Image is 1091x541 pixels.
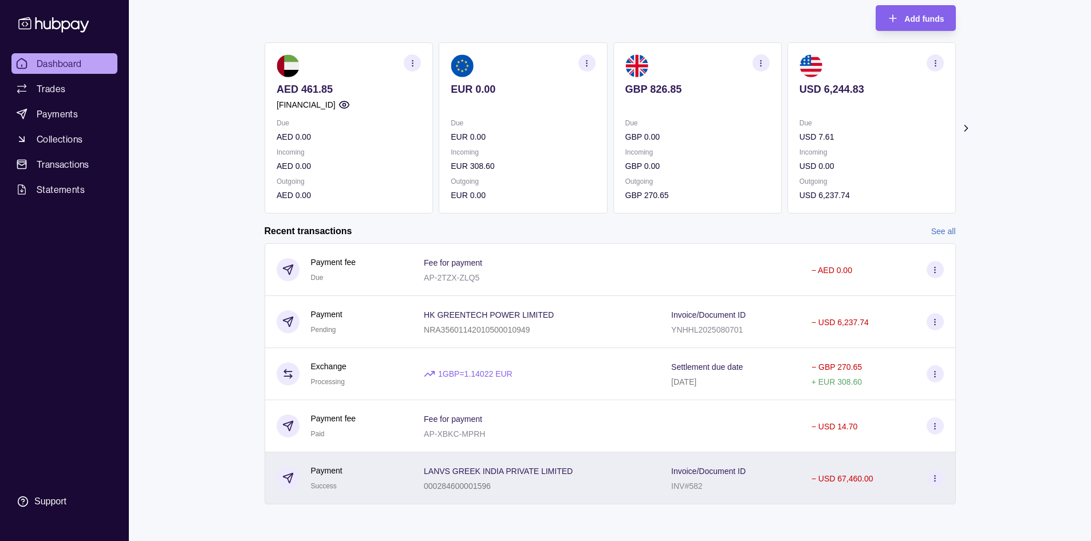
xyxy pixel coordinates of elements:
[311,464,342,477] p: Payment
[812,362,862,372] p: − GBP 270.65
[37,82,65,96] span: Trades
[625,83,769,96] p: GBP 826.85
[671,467,746,476] p: Invoice/Document ID
[311,326,336,334] span: Pending
[625,160,769,172] p: GBP 0.00
[277,175,421,188] p: Outgoing
[277,117,421,129] p: Due
[37,183,85,196] span: Statements
[625,117,769,129] p: Due
[424,414,482,424] p: Fee for payment
[11,179,117,200] a: Statements
[451,175,595,188] p: Outgoing
[451,83,595,96] p: EUR 0.00
[277,189,421,202] p: AED 0.00
[11,489,117,514] a: Support
[799,146,943,159] p: Incoming
[812,318,869,327] p: − USD 6,237.74
[424,481,491,491] p: 000284600001596
[277,146,421,159] p: Incoming
[424,273,479,282] p: AP-2TZX-ZLQ5
[625,146,769,159] p: Incoming
[812,474,873,483] p: − USD 67,460.00
[625,54,648,77] img: gb
[311,308,342,321] p: Payment
[799,189,943,202] p: USD 6,237.74
[11,104,117,124] a: Payments
[311,378,345,386] span: Processing
[424,467,573,476] p: LANVS GREEK INDIA PRIVATE LIMITED
[424,325,530,334] p: NRA35601142010500010949
[671,325,743,334] p: YNHHL2025080701
[931,225,956,238] a: See all
[424,310,554,319] p: HK GREENTECH POWER LIMITED
[799,175,943,188] p: Outgoing
[265,225,352,238] h2: Recent transactions
[311,256,356,268] p: Payment fee
[451,160,595,172] p: EUR 308.60
[438,368,513,380] p: 1 GBP = 1.14022 EUR
[277,160,421,172] p: AED 0.00
[311,412,356,425] p: Payment fee
[34,495,66,508] div: Support
[904,14,944,23] span: Add funds
[451,146,595,159] p: Incoming
[424,429,485,439] p: AP-XBKC-MPRH
[812,377,862,386] p: + EUR 308.60
[311,274,324,282] span: Due
[799,131,943,143] p: USD 7.61
[277,98,336,111] p: [FINANCIAL_ID]
[671,362,743,372] p: Settlement due date
[11,53,117,74] a: Dashboard
[799,160,943,172] p: USD 0.00
[11,78,117,99] a: Trades
[311,430,325,438] span: Paid
[799,117,943,129] p: Due
[277,54,300,77] img: ae
[277,131,421,143] p: AED 0.00
[671,377,696,386] p: [DATE]
[671,310,746,319] p: Invoice/Document ID
[812,266,852,275] p: − AED 0.00
[876,5,955,31] button: Add funds
[451,131,595,143] p: EUR 0.00
[311,360,346,373] p: Exchange
[37,157,89,171] span: Transactions
[37,57,82,70] span: Dashboard
[625,131,769,143] p: GBP 0.00
[37,107,78,121] span: Payments
[451,54,474,77] img: eu
[311,482,337,490] span: Success
[11,154,117,175] a: Transactions
[37,132,82,146] span: Collections
[451,117,595,129] p: Due
[11,129,117,149] a: Collections
[625,189,769,202] p: GBP 270.65
[451,189,595,202] p: EUR 0.00
[812,422,858,431] p: − USD 14.70
[277,83,421,96] p: AED 461.85
[424,258,482,267] p: Fee for payment
[799,83,943,96] p: USD 6,244.83
[671,481,702,491] p: INV#582
[799,54,822,77] img: us
[625,175,769,188] p: Outgoing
